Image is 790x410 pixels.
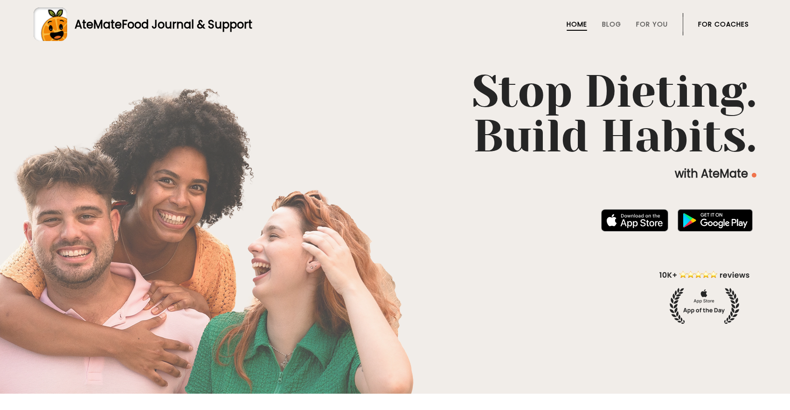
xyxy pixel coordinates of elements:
[122,17,252,32] span: Food Journal & Support
[678,209,753,232] img: badge-download-google.png
[601,209,668,232] img: badge-download-apple.svg
[602,20,621,28] a: Blog
[567,20,587,28] a: Home
[34,166,756,181] p: with AteMate
[34,69,756,159] h1: Stop Dieting. Build Habits.
[636,20,668,28] a: For You
[67,16,252,33] div: AteMate
[698,20,749,28] a: For Coaches
[34,7,756,41] a: AteMateFood Journal & Support
[652,269,756,324] img: home-hero-appoftheday.png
